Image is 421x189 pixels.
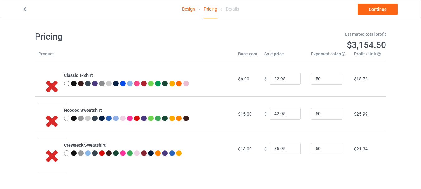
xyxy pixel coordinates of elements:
span: $13.00 [238,146,252,151]
span: $15.00 [238,111,252,116]
th: Profit / Unit [351,51,386,61]
th: Expected sales [308,51,351,61]
th: Sale price [261,51,308,61]
span: $15.76 [354,76,368,81]
span: $6.00 [238,76,249,81]
img: heather_texture.png [99,81,105,86]
span: $21.34 [354,146,368,151]
a: Continue [358,4,398,15]
span: $ [264,146,267,151]
span: $ [264,111,267,116]
b: Crewneck Sweatshirt [64,143,106,148]
th: Product [35,51,60,61]
b: Hooded Sweatshirt [64,108,102,113]
b: Classic T-Shirt [64,73,93,78]
div: Pricing [204,0,217,18]
a: Design [182,0,195,18]
div: Details [226,0,239,18]
span: $3,154.50 [347,40,386,50]
h1: Pricing [35,31,206,42]
div: Estimated total profit [215,31,386,37]
span: $ [264,76,267,81]
th: Base cost [235,51,261,61]
span: $25.99 [354,111,368,116]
